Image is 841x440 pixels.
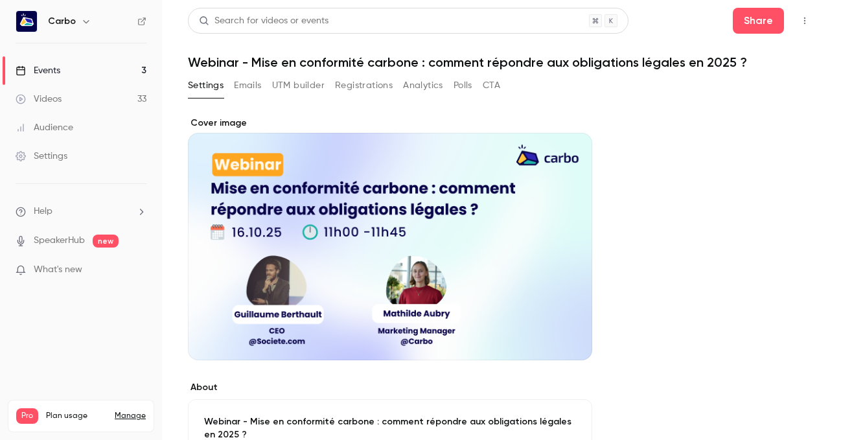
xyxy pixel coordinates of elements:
[234,75,261,96] button: Emails
[16,408,38,424] span: Pro
[93,235,119,248] span: new
[34,205,52,218] span: Help
[188,117,592,130] label: Cover image
[131,264,146,276] iframe: Noticeable Trigger
[16,64,60,77] div: Events
[16,205,146,218] li: help-dropdown-opener
[454,75,472,96] button: Polls
[483,75,500,96] button: CTA
[199,14,328,28] div: Search for videos or events
[34,234,85,248] a: SpeakerHub
[188,117,592,360] section: Cover image
[16,121,73,134] div: Audience
[403,75,443,96] button: Analytics
[335,75,393,96] button: Registrations
[48,15,76,28] h6: Carbo
[34,263,82,277] span: What's new
[115,411,146,421] a: Manage
[16,11,37,32] img: Carbo
[733,8,784,34] button: Share
[188,54,815,70] h1: Webinar - Mise en conformité carbone : comment répondre aux obligations légales en 2025 ?
[16,93,62,106] div: Videos
[188,75,224,96] button: Settings
[16,150,67,163] div: Settings
[272,75,325,96] button: UTM builder
[46,411,107,421] span: Plan usage
[188,381,592,394] label: About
